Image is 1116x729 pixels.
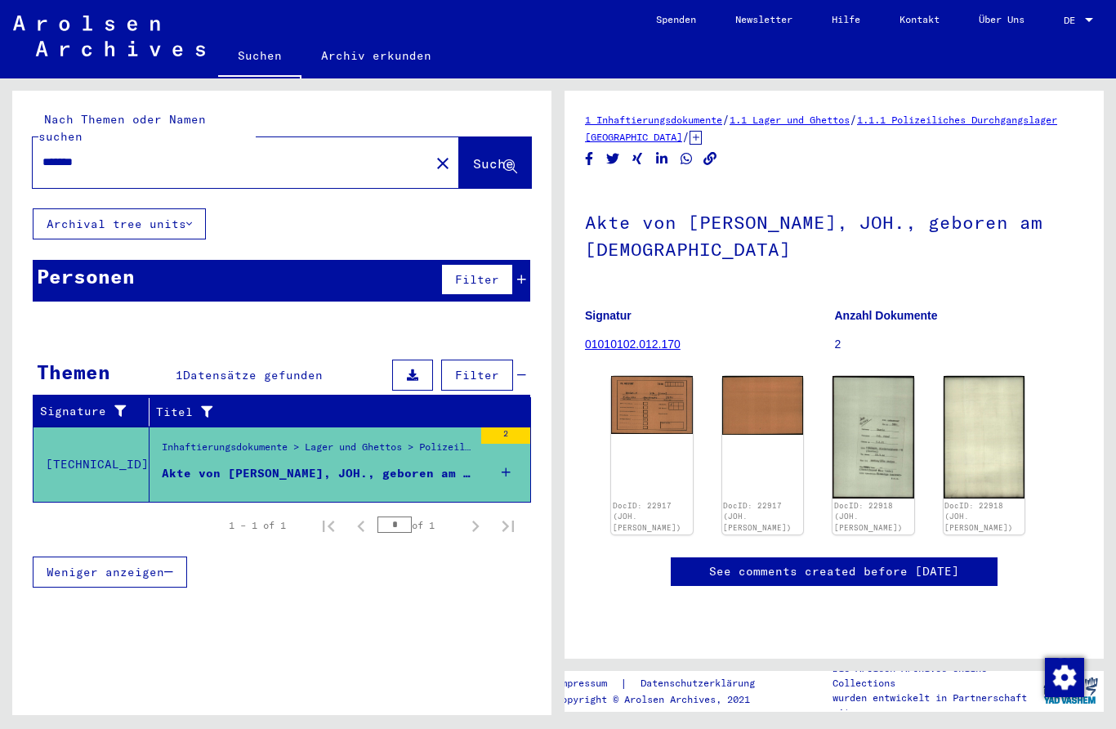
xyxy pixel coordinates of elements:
[613,501,681,532] a: DocID: 22917 (JOH. [PERSON_NAME])
[850,112,857,127] span: /
[611,376,693,434] img: 001.jpg
[377,517,459,533] div: of 1
[678,149,695,169] button: Share on WhatsApp
[156,404,498,421] div: Titel
[37,357,110,387] div: Themen
[556,692,775,707] p: Copyright © Arolsen Archives, 2021
[709,563,959,580] a: See comments created before [DATE]
[301,36,451,75] a: Archiv erkunden
[455,368,499,382] span: Filter
[585,185,1083,284] h1: Akte von [PERSON_NAME], JOH., geboren am [DEMOGRAPHIC_DATA]
[833,691,1037,720] p: wurden entwickelt in Partnerschaft mit
[723,501,792,532] a: DocID: 22917 (JOH. [PERSON_NAME])
[1064,15,1082,26] span: DE
[944,501,1013,532] a: DocID: 22918 (JOH. [PERSON_NAME])
[654,149,671,169] button: Share on LinkedIn
[629,149,646,169] button: Share on Xing
[492,509,525,542] button: Last page
[38,112,206,144] mat-label: Nach Themen oder Namen suchen
[441,264,513,295] button: Filter
[40,399,153,425] div: Signature
[833,376,914,499] img: 001.jpg
[944,376,1025,498] img: 002.jpg
[37,262,135,291] div: Personen
[1040,670,1101,711] img: yv_logo.png
[834,501,903,532] a: DocID: 22918 (JOH. [PERSON_NAME])
[556,675,775,692] div: |
[33,208,206,239] button: Archival tree units
[585,114,722,126] a: 1 Inhaftierungsdokumente
[312,509,345,542] button: First page
[730,114,850,126] a: 1.1 Lager und Ghettos
[33,557,187,588] button: Weniger anzeigen
[218,36,301,78] a: Suchen
[585,309,632,322] b: Signatur
[426,146,459,179] button: Clear
[459,509,492,542] button: Next page
[433,154,453,173] mat-icon: close
[627,675,775,692] a: Datenschutzerklärung
[345,509,377,542] button: Previous page
[441,360,513,391] button: Filter
[40,403,136,420] div: Signature
[682,129,690,144] span: /
[1045,658,1084,697] img: Zustimmung ändern
[459,137,531,188] button: Suche
[162,465,473,482] div: Akte von [PERSON_NAME], JOH., geboren am [DEMOGRAPHIC_DATA]
[835,309,938,322] b: Anzahl Dokumente
[481,427,530,444] div: 2
[473,155,514,172] span: Suche
[556,675,620,692] a: Impressum
[605,149,622,169] button: Share on Twitter
[702,149,719,169] button: Copy link
[183,368,323,382] span: Datensätze gefunden
[835,336,1084,353] p: 2
[47,565,164,579] span: Weniger anzeigen
[162,440,473,463] div: Inhaftierungsdokumente > Lager und Ghettos > Polizeiliches Durchgangslager [GEOGRAPHIC_DATA] > In...
[1044,657,1083,696] div: Zustimmung ändern
[722,112,730,127] span: /
[585,338,681,351] a: 01010102.012.170
[13,16,205,56] img: Arolsen_neg.svg
[581,149,598,169] button: Share on Facebook
[722,376,804,435] img: 002.jpg
[156,399,515,425] div: Titel
[455,272,499,287] span: Filter
[229,518,286,533] div: 1 – 1 of 1
[176,368,183,382] span: 1
[33,427,150,502] td: [TECHNICAL_ID]
[833,661,1037,691] p: Die Arolsen Archives Online-Collections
